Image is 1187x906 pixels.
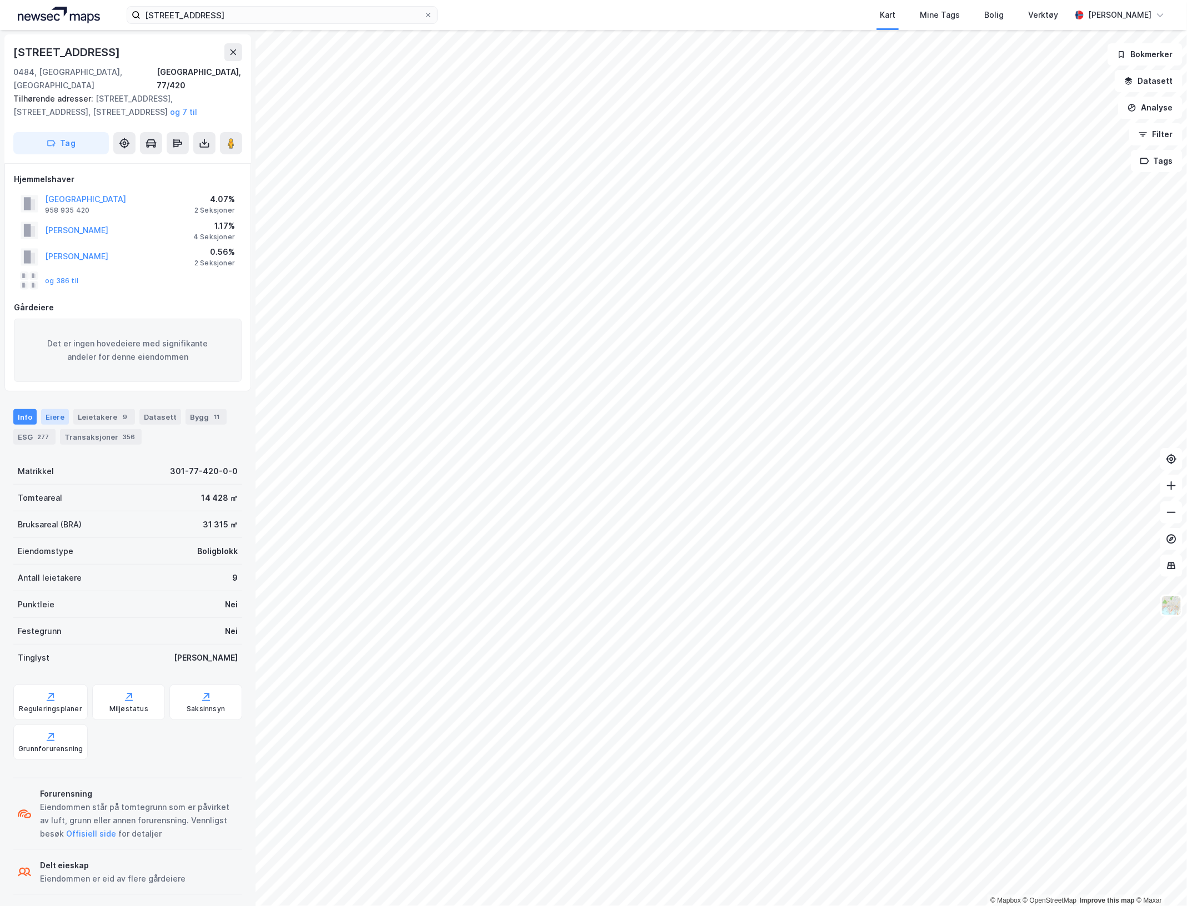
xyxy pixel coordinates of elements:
[1115,70,1183,92] button: Datasett
[18,7,100,23] img: logo.a4113a55bc3d86da70a041830d287a7e.svg
[35,431,51,442] div: 277
[119,411,131,422] div: 9
[193,219,235,233] div: 1.17%
[40,872,186,885] div: Eiendommen er eid av flere gårdeiere
[1108,43,1183,66] button: Bokmerker
[225,625,238,638] div: Nei
[1161,595,1182,616] img: Z
[141,7,424,23] input: Søk på adresse, matrikkel, gårdeiere, leietakere eller personer
[203,518,238,531] div: 31 315 ㎡
[187,704,225,713] div: Saksinnsyn
[201,491,238,505] div: 14 428 ㎡
[1023,897,1077,904] a: OpenStreetMap
[45,206,89,215] div: 958 935 420
[18,625,61,638] div: Festegrunn
[13,92,233,119] div: [STREET_ADDRESS], [STREET_ADDRESS], [STREET_ADDRESS]
[40,787,238,801] div: Forurensning
[139,409,181,425] div: Datasett
[18,651,49,665] div: Tinglyst
[18,571,82,585] div: Antall leietakere
[18,491,62,505] div: Tomteareal
[1131,853,1187,906] div: Kontrollprogram for chat
[197,545,238,558] div: Boligblokk
[880,8,895,22] div: Kart
[19,704,82,713] div: Reguleringsplaner
[170,465,238,478] div: 301-77-420-0-0
[194,193,235,206] div: 4.07%
[18,744,83,753] div: Grunnforurensning
[18,465,54,478] div: Matrikkel
[1129,123,1183,145] button: Filter
[990,897,1021,904] a: Mapbox
[232,571,238,585] div: 9
[13,66,157,92] div: 0484, [GEOGRAPHIC_DATA], [GEOGRAPHIC_DATA]
[1080,897,1135,904] a: Improve this map
[13,94,96,103] span: Tilhørende adresser:
[186,409,227,425] div: Bygg
[40,801,238,840] div: Eiendommen står på tomtegrunn som er påvirket av luft, grunn eller annen forurensning. Vennligst ...
[18,598,54,611] div: Punktleie
[984,8,1004,22] div: Bolig
[1118,97,1183,119] button: Analyse
[121,431,137,442] div: 356
[225,598,238,611] div: Nei
[18,518,82,531] div: Bruksareal (BRA)
[1028,8,1058,22] div: Verktøy
[1088,8,1151,22] div: [PERSON_NAME]
[194,206,235,215] div: 2 Seksjoner
[193,233,235,241] div: 4 Seksjoner
[13,429,56,445] div: ESG
[174,651,238,665] div: [PERSON_NAME]
[194,259,235,268] div: 2 Seksjoner
[1131,150,1183,172] button: Tags
[13,409,37,425] div: Info
[109,704,148,713] div: Miljøstatus
[194,245,235,259] div: 0.56%
[18,545,73,558] div: Eiendomstype
[157,66,242,92] div: [GEOGRAPHIC_DATA], 77/420
[13,43,122,61] div: [STREET_ADDRESS]
[41,409,69,425] div: Eiere
[14,173,242,186] div: Hjemmelshaver
[40,859,186,872] div: Delt eieskap
[13,132,109,154] button: Tag
[14,319,242,382] div: Det er ingen hovedeiere med signifikante andeler for denne eiendommen
[60,429,142,445] div: Transaksjoner
[1131,853,1187,906] iframe: Chat Widget
[211,411,222,422] div: 11
[73,409,135,425] div: Leietakere
[14,301,242,314] div: Gårdeiere
[920,8,960,22] div: Mine Tags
